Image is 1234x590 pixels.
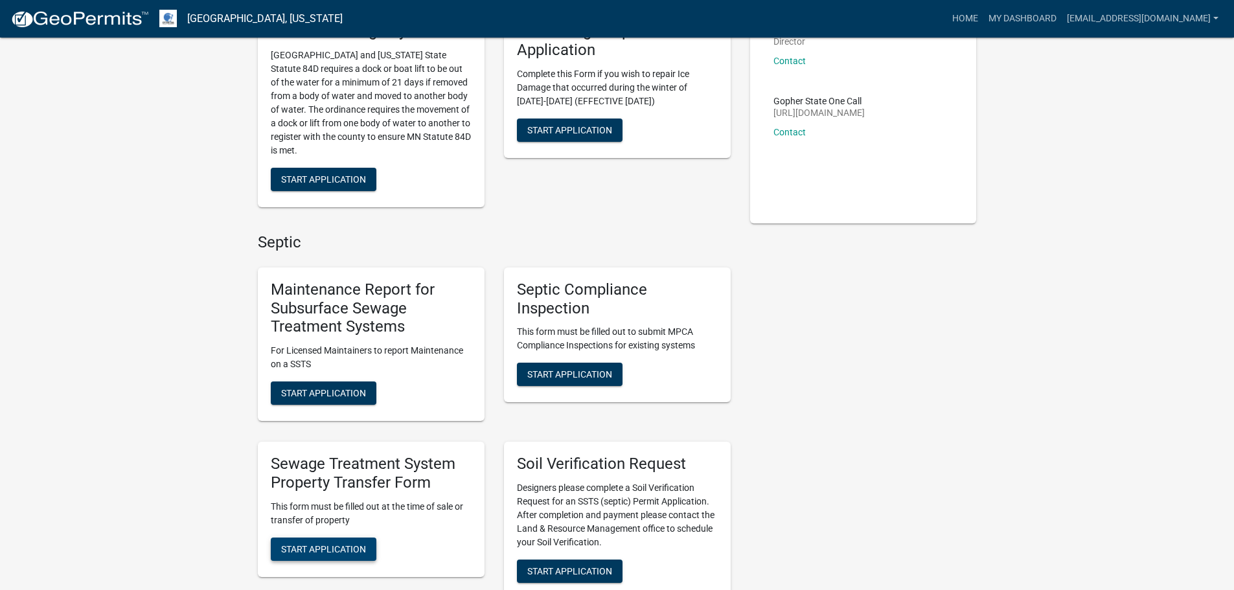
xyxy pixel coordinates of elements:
[271,538,376,561] button: Start Application
[527,124,612,135] span: Start Application
[281,174,366,185] span: Start Application
[947,6,983,31] a: Home
[517,560,623,583] button: Start Application
[517,363,623,386] button: Start Application
[258,233,731,252] h4: Septic
[773,56,806,66] a: Contact
[773,108,865,117] p: [URL][DOMAIN_NAME]
[271,381,376,405] button: Start Application
[527,369,612,380] span: Start Application
[773,96,865,106] p: Gopher State One Call
[271,49,472,157] p: [GEOGRAPHIC_DATA] and [US_STATE] State Statute 84D requires a dock or boat lift to be out of the ...
[517,67,718,108] p: Complete this Form if you wish to repair Ice Damage that occurred during the winter of [DATE]-[DA...
[517,325,718,352] p: This form must be filled out to submit MPCA Compliance Inspections for existing systems
[271,344,472,371] p: For Licensed Maintainers to report Maintenance on a SSTS
[271,455,472,492] h5: Sewage Treatment System Property Transfer Form
[281,388,366,398] span: Start Application
[281,543,366,554] span: Start Application
[517,455,718,473] h5: Soil Verification Request
[1062,6,1224,31] a: [EMAIL_ADDRESS][DOMAIN_NAME]
[773,127,806,137] a: Contact
[517,481,718,549] p: Designers please complete a Soil Verification Request for an SSTS (septic) Permit Application. Af...
[271,280,472,336] h5: Maintenance Report for Subsurface Sewage Treatment Systems
[983,6,1062,31] a: My Dashboard
[517,22,718,60] h5: Ice Damage Repair Application
[773,37,843,46] p: Director
[187,8,343,30] a: [GEOGRAPHIC_DATA], [US_STATE]
[527,566,612,576] span: Start Application
[517,280,718,318] h5: Septic Compliance Inspection
[517,119,623,142] button: Start Application
[271,500,472,527] p: This form must be filled out at the time of sale or transfer of property
[159,10,177,27] img: Otter Tail County, Minnesota
[271,168,376,191] button: Start Application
